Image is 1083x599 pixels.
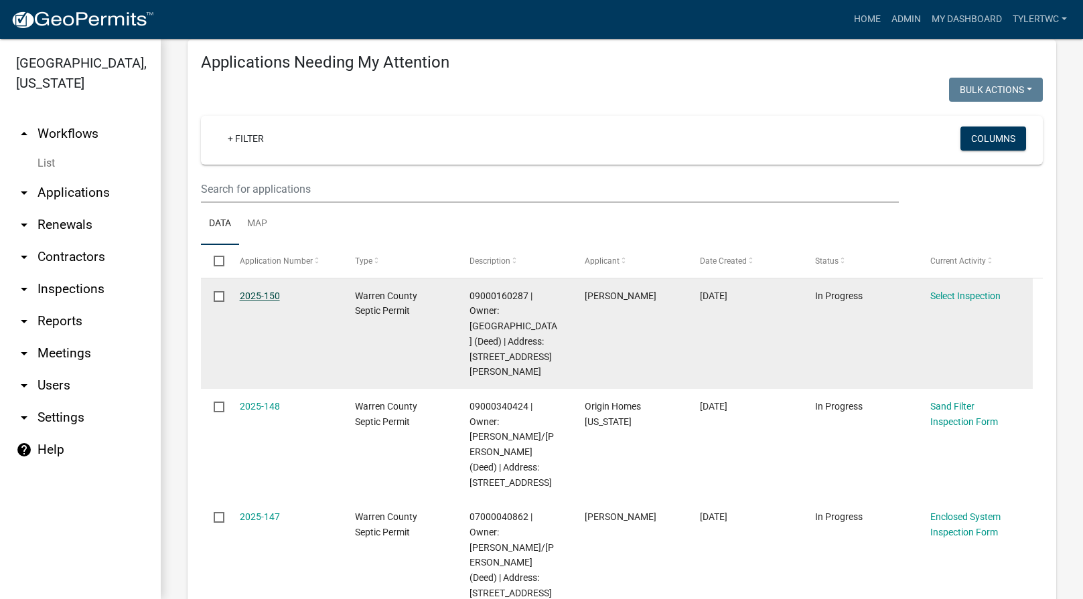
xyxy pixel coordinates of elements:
h4: Applications Needing My Attention [201,53,1043,72]
span: Warren County Septic Permit [355,290,417,317]
i: arrow_drop_down [16,281,32,297]
a: Map [239,203,275,246]
span: 10/09/2025 [700,511,727,522]
a: Home [849,7,886,32]
a: Data [201,203,239,246]
span: In Progress [815,511,863,522]
span: Origin Homes Iowa [585,401,641,427]
i: arrow_drop_down [16,185,32,201]
i: arrow_drop_down [16,377,32,394]
datatable-header-cell: Description [457,245,572,277]
i: arrow_drop_down [16,249,32,265]
span: Status [815,256,839,266]
span: Applicant [585,256,620,266]
span: Type [355,256,372,266]
datatable-header-cell: Date Created [687,245,802,277]
span: Application Number [240,256,313,266]
a: My Dashboard [926,7,1007,32]
datatable-header-cell: Type [342,245,457,277]
span: Travis Dietz [585,511,656,522]
i: arrow_drop_down [16,410,32,426]
i: arrow_drop_down [16,345,32,361]
a: Sand Filter Inspection Form [930,401,998,427]
i: arrow_drop_down [16,217,32,233]
span: Glen Bedwell [585,290,656,301]
span: 09000340424 | Owner: SNOW, DAVID/MEGAN (Deed) | Address: 12204 45TH AVE [470,401,554,488]
span: 09000160287 | Owner: MARTENSDALE COMM CHURCH (Deed) | Address: 3953 HOOVER ST [470,290,557,377]
a: + Filter [217,126,275,151]
span: 10/10/2025 [700,290,727,301]
a: Select Inspection [930,290,1001,301]
span: Warren County Septic Permit [355,511,417,537]
button: Columns [960,126,1026,151]
datatable-header-cell: Application Number [226,245,342,277]
i: arrow_drop_up [16,126,32,142]
a: 2025-148 [240,401,280,412]
span: 10/09/2025 [700,401,727,412]
a: 2025-147 [240,511,280,522]
span: Warren County Septic Permit [355,401,417,427]
datatable-header-cell: Applicant [572,245,687,277]
span: Date Created [700,256,747,266]
span: In Progress [815,290,863,301]
i: arrow_drop_down [16,313,32,329]
datatable-header-cell: Select [201,245,226,277]
span: In Progress [815,401,863,412]
datatable-header-cell: Current Activity [918,245,1033,277]
datatable-header-cell: Status [802,245,918,277]
button: Bulk Actions [949,78,1043,102]
a: 2025-150 [240,290,280,301]
span: Description [470,256,510,266]
span: Current Activity [930,256,986,266]
a: TylerTWC [1007,7,1072,32]
a: Admin [886,7,926,32]
i: help [16,442,32,458]
a: Enclosed System Inspection Form [930,511,1001,537]
input: Search for applications [201,175,899,203]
